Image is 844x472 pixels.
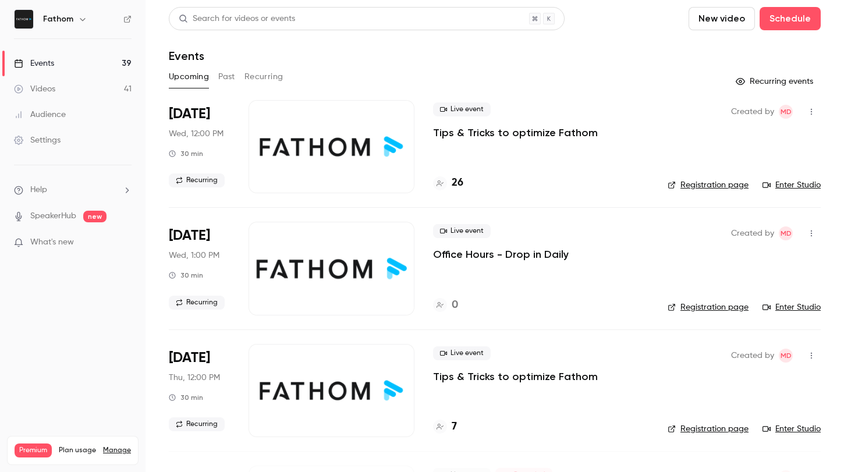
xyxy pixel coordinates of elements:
[668,423,749,435] a: Registration page
[169,100,230,193] div: Oct 8 Wed, 12:00 PM (America/Toronto)
[59,446,96,455] span: Plan usage
[103,446,131,455] a: Manage
[433,297,458,313] a: 0
[179,13,295,25] div: Search for videos or events
[433,224,491,238] span: Live event
[43,13,73,25] h6: Fathom
[169,417,225,431] span: Recurring
[169,222,230,315] div: Oct 8 Wed, 1:00 PM (America/Toronto)
[779,105,793,119] span: Michelle Dizon
[763,179,821,191] a: Enter Studio
[169,173,225,187] span: Recurring
[169,105,210,123] span: [DATE]
[169,372,220,384] span: Thu, 12:00 PM
[218,68,235,86] button: Past
[452,175,463,191] h4: 26
[731,226,774,240] span: Created by
[760,7,821,30] button: Schedule
[689,7,755,30] button: New video
[14,184,132,196] li: help-dropdown-opener
[779,349,793,363] span: Michelle Dizon
[668,179,749,191] a: Registration page
[169,149,203,158] div: 30 min
[731,105,774,119] span: Created by
[15,10,33,29] img: Fathom
[169,226,210,245] span: [DATE]
[433,370,598,384] a: Tips & Tricks to optimize Fathom
[731,349,774,363] span: Created by
[30,210,76,222] a: SpeakerHub
[169,393,203,402] div: 30 min
[244,68,283,86] button: Recurring
[30,236,74,249] span: What's new
[452,419,457,435] h4: 7
[668,301,749,313] a: Registration page
[169,49,204,63] h1: Events
[781,105,792,119] span: MD
[83,211,107,222] span: new
[118,237,132,248] iframe: Noticeable Trigger
[433,126,598,140] a: Tips & Tricks to optimize Fathom
[779,226,793,240] span: Michelle Dizon
[169,271,203,280] div: 30 min
[169,296,225,310] span: Recurring
[169,250,219,261] span: Wed, 1:00 PM
[169,349,210,367] span: [DATE]
[169,344,230,437] div: Oct 9 Thu, 12:00 PM (America/Toronto)
[730,72,821,91] button: Recurring events
[433,175,463,191] a: 26
[15,443,52,457] span: Premium
[433,419,457,435] a: 7
[763,301,821,313] a: Enter Studio
[14,83,55,95] div: Videos
[169,68,209,86] button: Upcoming
[433,102,491,116] span: Live event
[763,423,821,435] a: Enter Studio
[781,349,792,363] span: MD
[169,128,224,140] span: Wed, 12:00 PM
[14,109,66,120] div: Audience
[14,58,54,69] div: Events
[781,226,792,240] span: MD
[433,247,569,261] a: Office Hours - Drop in Daily
[30,184,47,196] span: Help
[14,134,61,146] div: Settings
[452,297,458,313] h4: 0
[433,346,491,360] span: Live event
